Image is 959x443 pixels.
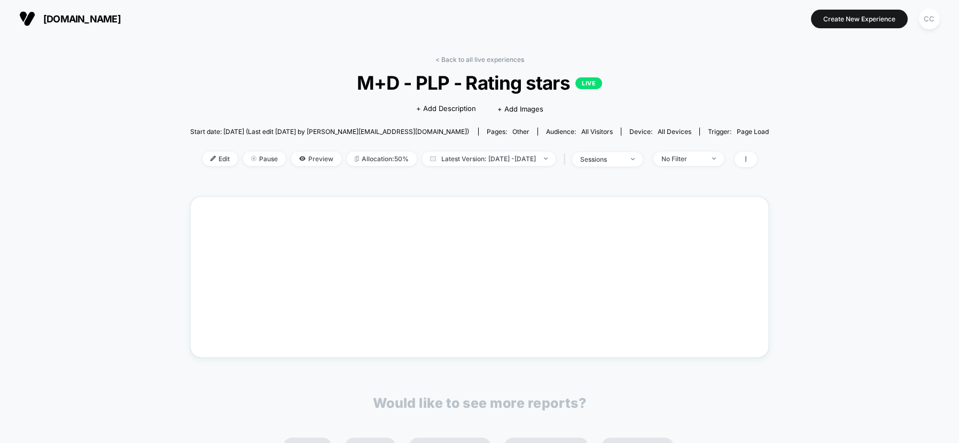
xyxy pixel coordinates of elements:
img: Visually logo [19,11,35,27]
span: Latest Version: [DATE] - [DATE] [422,152,556,166]
img: end [631,158,635,160]
div: Pages: [487,128,529,136]
p: Would like to see more reports? [373,395,587,411]
span: Device: [621,128,699,136]
div: Audience: [546,128,613,136]
img: rebalance [355,156,359,162]
img: end [712,157,716,160]
div: No Filter [661,155,704,163]
span: | [561,152,572,167]
span: Preview [291,152,341,166]
img: end [251,156,256,161]
span: M+D - PLP - Rating stars [219,72,740,94]
span: + Add Description [416,104,476,114]
span: other [512,128,529,136]
span: All Visitors [581,128,613,136]
img: edit [210,156,216,161]
span: Page Load [737,128,769,136]
span: + Add Images [497,105,543,113]
span: Start date: [DATE] (Last edit [DATE] by [PERSON_NAME][EMAIL_ADDRESS][DOMAIN_NAME]) [190,128,469,136]
button: [DOMAIN_NAME] [16,10,124,27]
div: CC [919,9,940,29]
a: < Back to all live experiences [435,56,524,64]
span: Allocation: 50% [347,152,417,166]
span: Pause [243,152,286,166]
span: [DOMAIN_NAME] [43,13,121,25]
span: Edit [202,152,238,166]
button: CC [916,8,943,30]
div: sessions [580,155,623,163]
img: calendar [430,156,436,161]
img: end [544,157,548,160]
div: Trigger: [708,128,769,136]
p: LIVE [575,77,602,89]
button: Create New Experience [811,10,908,28]
span: all devices [658,128,691,136]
